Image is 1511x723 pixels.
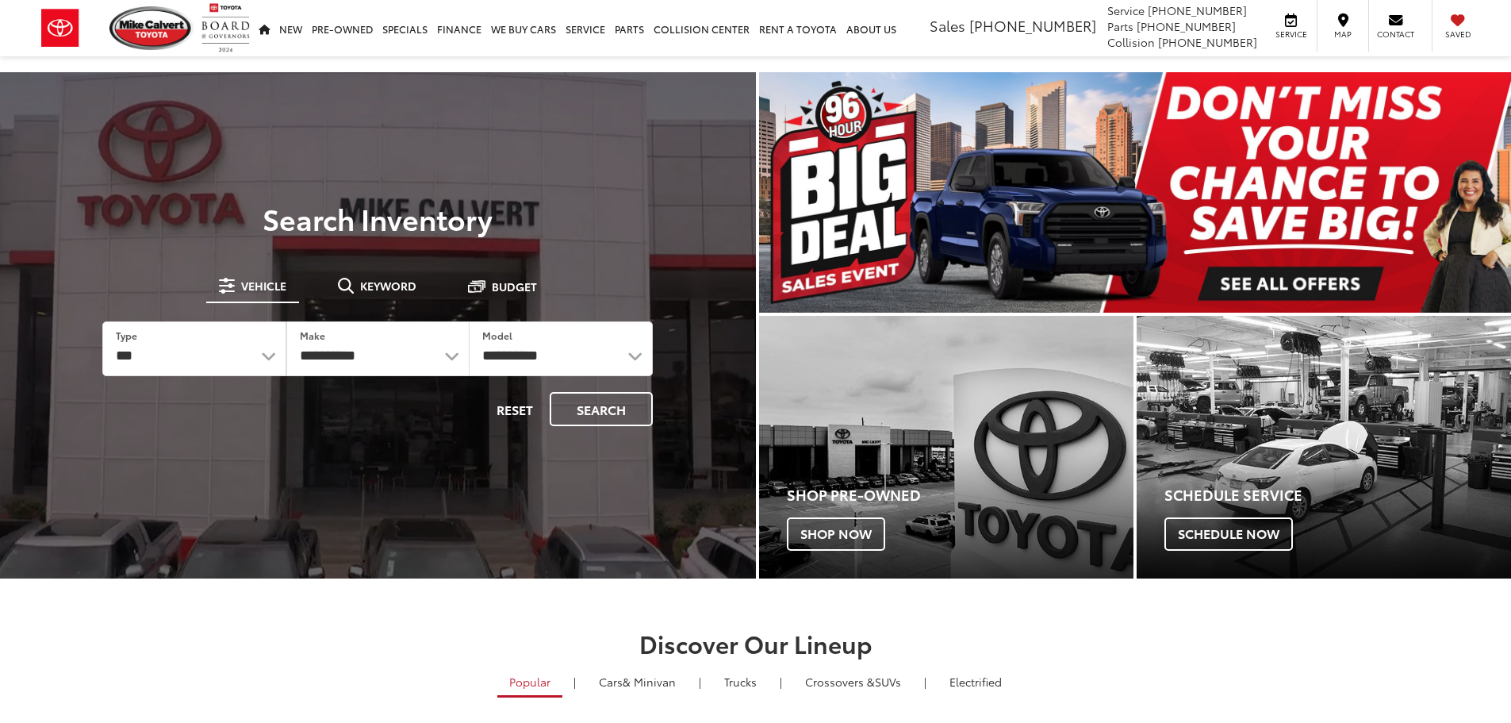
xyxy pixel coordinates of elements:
[1158,34,1257,50] span: [PHONE_NUMBER]
[550,392,653,426] button: Search
[1107,2,1145,18] span: Service
[712,668,769,695] a: Trucks
[759,316,1133,579] div: Toyota
[787,487,1133,503] h4: Shop Pre-Owned
[920,674,930,690] li: |
[492,281,537,292] span: Budget
[109,6,194,50] img: Mike Calvert Toyota
[759,316,1133,579] a: Shop Pre-Owned Shop Now
[930,15,965,36] span: Sales
[67,202,689,234] h3: Search Inventory
[787,517,885,551] span: Shop Now
[969,15,1096,36] span: [PHONE_NUMBER]
[482,329,512,342] label: Model
[1107,34,1155,50] span: Collision
[938,668,1014,695] a: Electrified
[483,392,546,426] button: Reset
[1164,487,1511,503] h4: Schedule Service
[360,280,416,291] span: Keyword
[1325,29,1360,40] span: Map
[570,674,580,690] li: |
[1377,29,1414,40] span: Contact
[623,674,676,690] span: & Minivan
[1148,2,1247,18] span: [PHONE_NUMBER]
[1164,517,1293,551] span: Schedule Now
[300,329,325,342] label: Make
[793,668,913,695] a: SUVs
[241,280,286,291] span: Vehicle
[116,329,137,342] label: Type
[776,674,786,690] li: |
[695,674,705,690] li: |
[1137,316,1511,579] a: Schedule Service Schedule Now
[1440,29,1475,40] span: Saved
[1137,316,1511,579] div: Toyota
[587,668,688,695] a: Cars
[1107,18,1133,34] span: Parts
[1273,29,1309,40] span: Service
[497,668,562,698] a: Popular
[805,674,875,690] span: Crossovers &
[197,630,1315,656] h2: Discover Our Lineup
[1137,18,1236,34] span: [PHONE_NUMBER]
